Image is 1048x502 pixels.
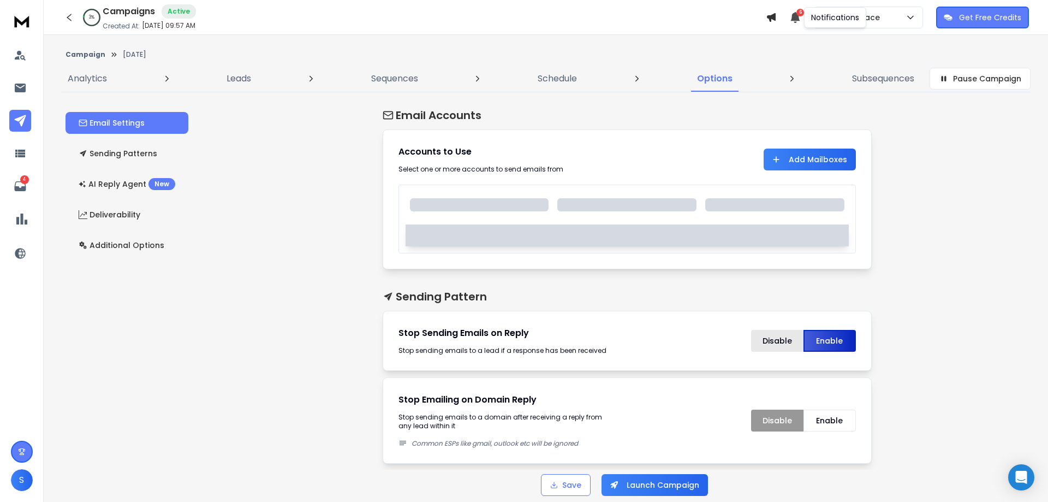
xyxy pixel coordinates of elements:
[803,410,856,432] button: Enable
[79,148,157,159] p: Sending Patterns
[541,474,591,496] button: Save
[123,50,146,59] p: [DATE]
[383,108,872,123] h1: Email Accounts
[1008,464,1034,491] div: Open Intercom Messenger
[65,143,188,164] button: Sending Patterns
[68,72,107,85] p: Analytics
[930,68,1031,90] button: Pause Campaign
[142,21,195,30] p: [DATE] 09:57 AM
[11,11,33,31] img: logo
[959,12,1021,23] p: Get Free Credits
[20,175,29,184] p: 4
[162,4,196,19] div: Active
[65,234,188,256] button: Additional Options
[103,22,140,31] p: Created At:
[538,72,577,85] p: Schedule
[398,346,616,355] div: Stop sending emails to a lead if a response has been received
[89,14,94,21] p: 3 %
[751,330,803,352] button: Disable
[65,50,105,59] button: Campaign
[804,7,866,28] div: Notifications
[398,165,616,174] div: Select one or more accounts to send emails from
[936,7,1029,28] button: Get Free Credits
[9,175,31,197] a: 4
[79,209,140,220] p: Deliverability
[690,66,739,92] a: Options
[796,9,804,16] span: 6
[803,330,856,352] button: Enable
[65,173,188,195] button: AI Reply AgentNew
[365,66,425,92] a: Sequences
[65,112,188,134] button: Email Settings
[61,66,114,92] a: Analytics
[79,240,164,251] p: Additional Options
[764,149,856,170] button: Add Mailboxes
[79,178,175,190] p: AI Reply Agent
[602,474,708,496] button: Launch Campaign
[11,469,33,491] button: S
[398,393,616,406] h1: Stop Emailing on Domain Reply
[412,439,616,448] p: Common ESPs like gmail, outlook etc will be ignored
[852,72,914,85] p: Subsequences
[751,410,803,432] button: Disable
[398,327,616,340] h1: Stop Sending Emails on Reply
[371,72,418,85] p: Sequences
[845,66,921,92] a: Subsequences
[148,178,175,190] div: New
[383,289,872,304] h1: Sending Pattern
[398,145,616,158] h1: Accounts to Use
[65,204,188,226] button: Deliverability
[531,66,583,92] a: Schedule
[103,5,155,18] h1: Campaigns
[398,413,616,448] p: Stop sending emails to a domain after receiving a reply from any lead within it
[227,72,251,85] p: Leads
[220,66,258,92] a: Leads
[697,72,733,85] p: Options
[79,117,145,128] p: Email Settings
